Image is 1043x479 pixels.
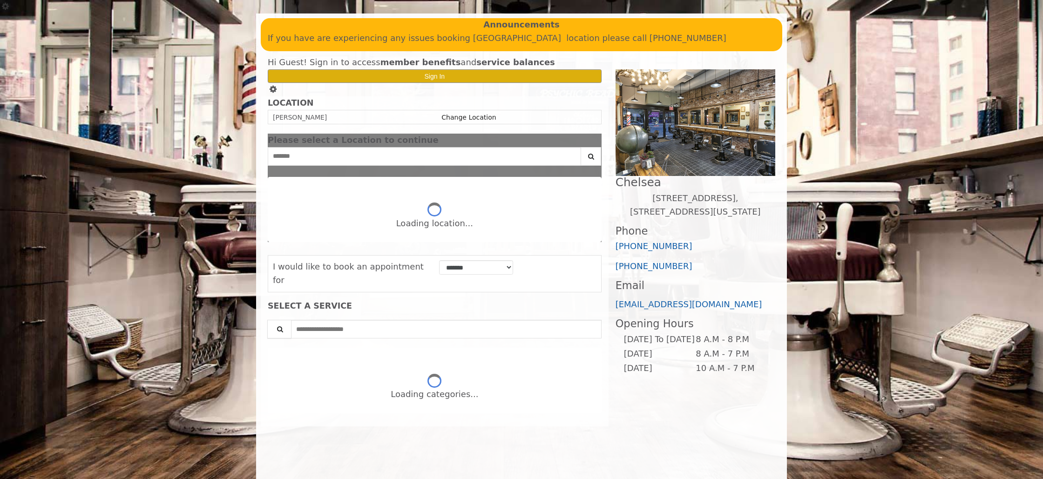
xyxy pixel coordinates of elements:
[616,176,775,189] h2: Chelsea
[483,18,560,32] b: Announcements
[476,57,555,67] b: service balances
[616,192,775,219] p: [STREET_ADDRESS],[STREET_ADDRESS][US_STATE]
[616,299,762,309] a: [EMAIL_ADDRESS][DOMAIN_NAME]
[268,302,602,310] div: SELECT A SERVICE
[268,135,439,145] span: Please select a Location to continue
[623,347,695,361] td: [DATE]
[268,147,602,170] div: Center Select
[268,69,602,83] button: Sign In
[380,57,461,67] b: member benefits
[695,332,767,347] td: 8 A.M - 8 P.M
[616,225,775,237] h3: Phone
[268,147,581,166] input: Search Center
[616,318,775,330] h3: Opening Hours
[273,262,424,285] span: I would like to book an appointment for
[695,347,767,361] td: 8 A.M - 7 P.M
[623,361,695,376] td: [DATE]
[586,153,596,160] i: Search button
[695,361,767,376] td: 10 A.M - 7 P.M
[268,98,313,108] b: LOCATION
[616,280,775,291] h3: Email
[268,32,775,45] p: If you have are experiencing any issues booking [GEOGRAPHIC_DATA] location please call [PHONE_NUM...
[396,217,473,230] div: Loading location...
[268,56,602,69] div: Hi Guest! Sign in to access and
[391,388,478,401] div: Loading categories...
[623,332,695,347] td: [DATE] To [DATE]
[273,114,327,121] span: [PERSON_NAME]
[267,320,291,338] button: Service Search
[588,137,602,143] button: close dialog
[441,114,496,121] a: Change Location
[616,261,692,271] a: [PHONE_NUMBER]
[616,241,692,251] a: [PHONE_NUMBER]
